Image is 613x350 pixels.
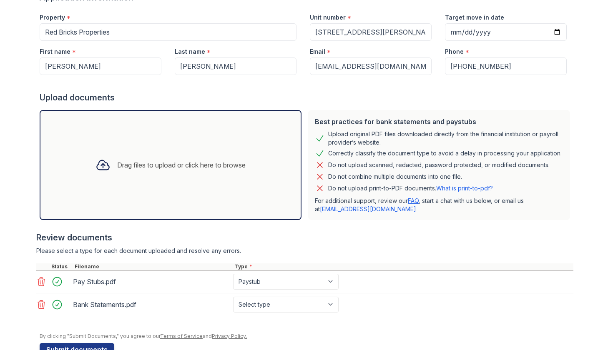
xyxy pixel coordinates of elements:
[73,275,230,288] div: Pay Stubs.pdf
[315,197,563,213] p: For additional support, review our , start a chat with us below, or email us at
[73,298,230,311] div: Bank Statements.pdf
[328,172,462,182] div: Do not combine multiple documents into one file.
[36,232,573,243] div: Review documents
[328,184,493,192] p: Do not upload print-to-PDF documents.
[40,13,65,22] label: Property
[36,247,573,255] div: Please select a type for each document uploaded and resolve any errors.
[160,333,203,339] a: Terms of Service
[445,13,504,22] label: Target move in date
[445,47,464,56] label: Phone
[310,13,346,22] label: Unit number
[233,263,573,270] div: Type
[50,263,73,270] div: Status
[328,160,550,170] div: Do not upload scanned, redacted, password protected, or modified documents.
[328,130,563,147] div: Upload original PDF files downloaded directly from the financial institution or payroll provider’...
[315,117,563,127] div: Best practices for bank statements and paystubs
[310,47,325,56] label: Email
[212,333,247,339] a: Privacy Policy.
[40,333,573,340] div: By clicking "Submit Documents," you agree to our and
[320,205,416,212] a: [EMAIL_ADDRESS][DOMAIN_NAME]
[40,47,70,56] label: First name
[40,92,573,103] div: Upload documents
[436,185,493,192] a: What is print-to-pdf?
[73,263,233,270] div: Filename
[328,148,562,158] div: Correctly classify the document type to avoid a delay in processing your application.
[175,47,205,56] label: Last name
[117,160,246,170] div: Drag files to upload or click here to browse
[408,197,419,204] a: FAQ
